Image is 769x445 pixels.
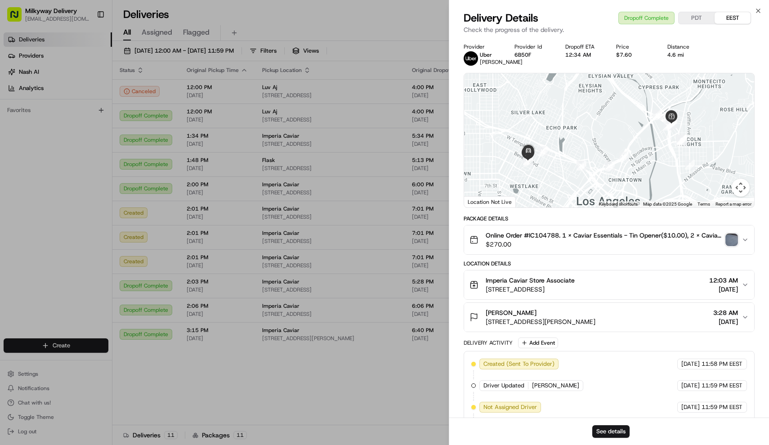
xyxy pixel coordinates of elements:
[518,337,558,348] button: Add Event
[464,25,755,34] p: Check the progress of the delivery.
[9,117,60,124] div: Past conversations
[616,43,653,50] div: Price
[592,425,630,438] button: See details
[9,9,27,27] img: Nash
[483,360,554,368] span: Created (Sent To Provider)
[40,86,148,95] div: Start new chat
[715,202,751,207] a: Report a map error
[464,215,755,222] div: Package Details
[464,11,538,25] span: Delivery Details
[139,115,164,126] button: See all
[89,223,109,230] span: Pylon
[9,86,25,102] img: 1736555255976-a54dd68f-1ca7-489b-9aae-adbdc363a1c4
[514,43,551,50] div: Provider Id
[30,164,33,171] span: •
[681,360,700,368] span: [DATE]
[75,139,78,147] span: •
[5,198,72,214] a: 📗Knowledge Base
[464,51,478,66] img: uber-new-logo.jpeg
[23,58,148,67] input: Clear
[663,121,673,130] div: 10
[702,403,742,411] span: 11:59 PM EEST
[565,43,602,50] div: Dropoff ETA
[480,58,523,66] span: [PERSON_NAME]
[697,202,710,207] a: Terms (opens in new tab)
[9,202,16,209] div: 📗
[619,152,629,162] div: 12
[153,89,164,99] button: Start new chat
[715,12,751,24] button: EEST
[577,161,586,171] div: 14
[616,51,653,58] div: $7.60
[464,225,755,254] button: Online Order #IC104788. 1 x Caviar Essentials - Tin Opener($10.00), 2 x Caviar Essentials - Mothe...
[63,223,109,230] a: Powered byPylon
[702,360,742,368] span: 11:58 PM EEST
[538,146,548,156] div: 15
[72,198,148,214] a: 💻API Documentation
[486,317,595,326] span: [STREET_ADDRESS][PERSON_NAME]
[679,12,715,24] button: PDT
[653,110,662,120] div: 11
[466,196,496,207] img: Google
[486,240,722,249] span: $270.00
[19,86,35,102] img: 1755196953914-cd9d9cba-b7f7-46ee-b6f5-75ff69acacf5
[76,202,83,209] div: 💻
[464,270,755,299] button: Imperia Caviar Store Associate[STREET_ADDRESS]12:03 AM[DATE]
[9,131,23,145] img: Masood Aslam
[480,51,492,58] span: Uber
[483,403,537,411] span: Not Assigned Driver
[486,285,575,294] span: [STREET_ADDRESS]
[464,339,513,346] div: Delivery Activity
[709,276,738,285] span: 12:03 AM
[667,51,704,58] div: 4.6 mi
[18,140,25,147] img: 1736555255976-a54dd68f-1ca7-489b-9aae-adbdc363a1c4
[599,201,638,207] button: Keyboard shortcuts
[483,382,524,390] span: Driver Updated
[685,160,695,170] div: 1
[713,308,738,317] span: 3:28 AM
[676,135,686,144] div: 6
[565,51,602,58] div: 12:34 AM
[732,179,750,197] button: Map camera controls
[667,43,704,50] div: Distance
[643,202,692,207] span: Map data ©2025 Google
[532,382,579,390] span: [PERSON_NAME]
[464,196,516,207] div: Location Not Live
[514,51,531,58] button: 6B50F
[725,234,738,246] img: photo_proof_of_delivery image
[486,276,575,285] span: Imperia Caviar Store Associate
[681,382,700,390] span: [DATE]
[709,285,738,294] span: [DATE]
[713,317,738,326] span: [DATE]
[464,43,500,50] div: Provider
[605,161,615,171] div: 13
[464,260,755,267] div: Location Details
[681,403,700,411] span: [DATE]
[28,139,73,147] span: [PERSON_NAME]
[18,201,69,210] span: Knowledge Base
[466,196,496,207] a: Open this area in Google Maps (opens a new window)
[523,156,533,166] div: 17
[40,95,124,102] div: We're available if you need us!
[85,201,144,210] span: API Documentation
[35,164,53,171] span: [DATE]
[464,303,755,332] button: [PERSON_NAME][STREET_ADDRESS][PERSON_NAME]3:28 AM[DATE]
[486,231,722,240] span: Online Order #IC104788. 1 x Caviar Essentials - Tin Opener($10.00), 2 x Caviar Essentials - Mothe...
[702,382,742,390] span: 11:59 PM EEST
[9,36,164,50] p: Welcome 👋
[486,308,537,317] span: [PERSON_NAME]
[80,139,98,147] span: [DATE]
